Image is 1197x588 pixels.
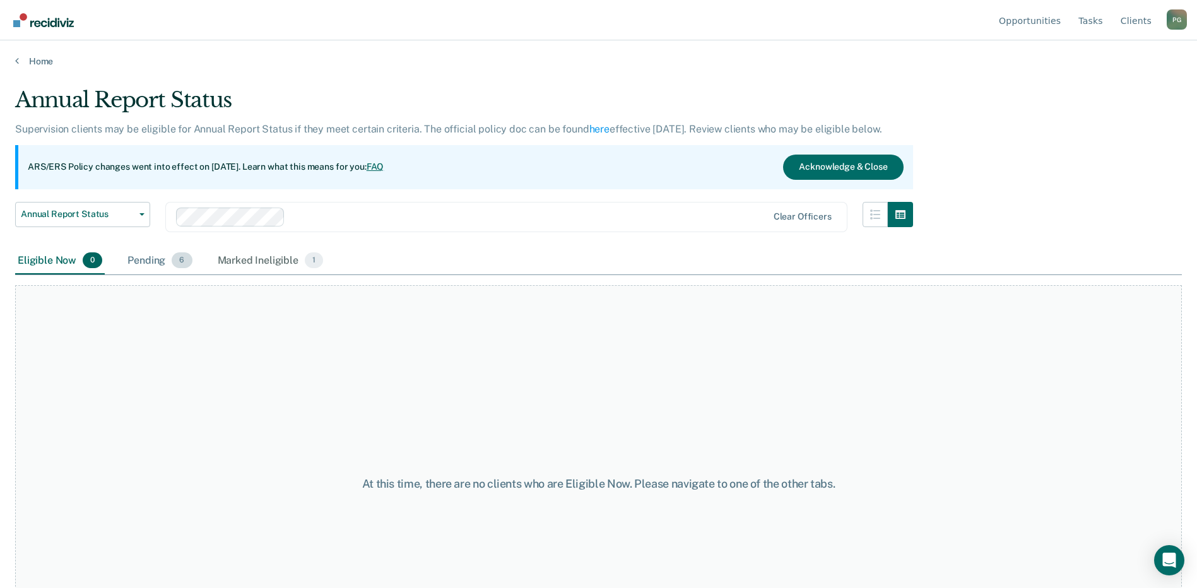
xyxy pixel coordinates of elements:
div: At this time, there are no clients who are Eligible Now. Please navigate to one of the other tabs. [307,477,890,491]
p: Supervision clients may be eligible for Annual Report Status if they meet certain criteria. The o... [15,123,882,135]
p: ARS/ERS Policy changes went into effect on [DATE]. Learn what this means for you: [28,161,384,173]
button: Annual Report Status [15,202,150,227]
span: 6 [172,252,192,269]
button: Profile dropdown button [1167,9,1187,30]
a: FAQ [367,162,384,172]
div: Eligible Now0 [15,247,105,275]
div: Open Intercom Messenger [1154,545,1184,575]
span: Annual Report Status [21,209,134,220]
div: Marked Ineligible1 [215,247,326,275]
img: Recidiviz [13,13,74,27]
div: Pending6 [125,247,194,275]
div: Annual Report Status [15,87,913,123]
span: 1 [305,252,323,269]
span: 0 [83,252,102,269]
a: here [589,123,610,135]
div: Clear officers [774,211,832,222]
div: P G [1167,9,1187,30]
button: Acknowledge & Close [783,155,903,180]
a: Home [15,56,1182,67]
